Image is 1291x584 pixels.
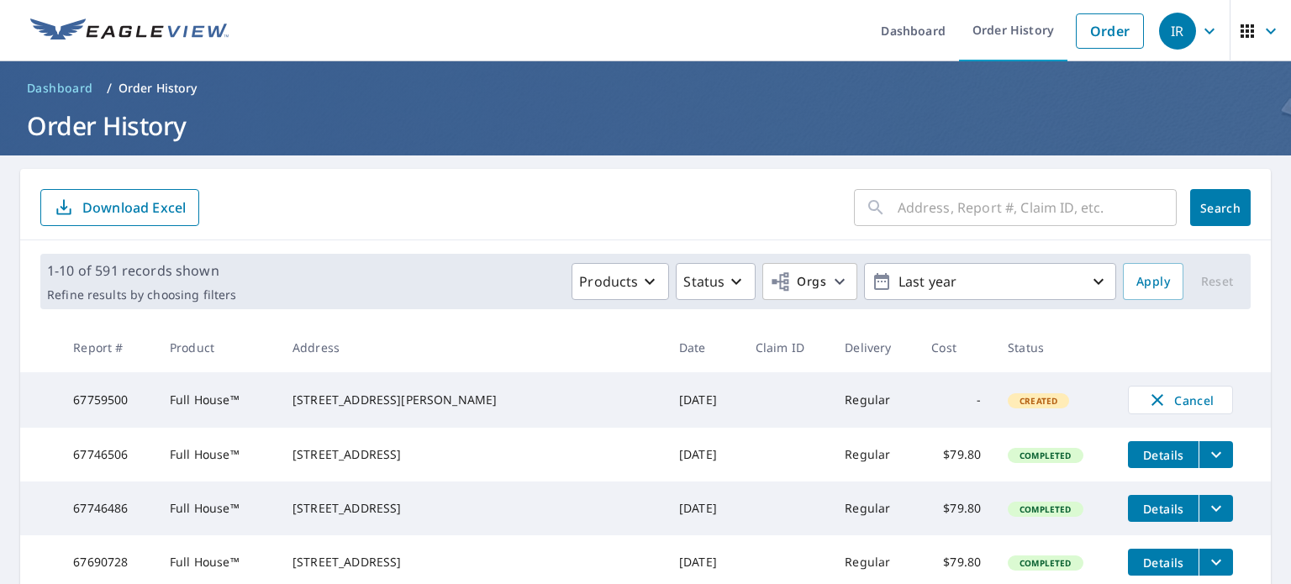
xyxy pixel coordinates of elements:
[1136,271,1170,292] span: Apply
[831,323,918,372] th: Delivery
[770,271,826,292] span: Orgs
[918,428,994,481] td: $79.80
[47,287,236,303] p: Refine results by choosing filters
[1076,13,1144,49] a: Order
[831,481,918,535] td: Regular
[292,392,652,408] div: [STREET_ADDRESS][PERSON_NAME]
[20,108,1271,143] h1: Order History
[1009,395,1067,407] span: Created
[156,481,279,535] td: Full House™
[1138,501,1188,517] span: Details
[666,428,742,481] td: [DATE]
[107,78,112,98] li: /
[292,446,652,463] div: [STREET_ADDRESS]
[1190,189,1251,226] button: Search
[1123,263,1183,300] button: Apply
[1199,495,1233,522] button: filesDropdownBtn-67746486
[30,18,229,44] img: EV Logo
[292,500,652,517] div: [STREET_ADDRESS]
[918,323,994,372] th: Cost
[742,323,832,372] th: Claim ID
[1009,503,1081,515] span: Completed
[1009,450,1081,461] span: Completed
[156,428,279,481] td: Full House™
[572,263,669,300] button: Products
[579,271,638,292] p: Products
[762,263,857,300] button: Orgs
[1138,555,1188,571] span: Details
[1146,390,1215,410] span: Cancel
[994,323,1114,372] th: Status
[892,267,1088,297] p: Last year
[1138,447,1188,463] span: Details
[1009,557,1081,569] span: Completed
[666,323,742,372] th: Date
[1199,441,1233,468] button: filesDropdownBtn-67746506
[831,428,918,481] td: Regular
[666,372,742,428] td: [DATE]
[666,481,742,535] td: [DATE]
[1159,13,1196,50] div: IR
[1128,495,1199,522] button: detailsBtn-67746486
[1204,200,1237,216] span: Search
[864,263,1116,300] button: Last year
[1199,549,1233,576] button: filesDropdownBtn-67690728
[1128,386,1233,414] button: Cancel
[683,271,725,292] p: Status
[119,80,198,97] p: Order History
[676,263,756,300] button: Status
[60,372,156,428] td: 67759500
[47,260,236,281] p: 1-10 of 591 records shown
[292,554,652,571] div: [STREET_ADDRESS]
[1128,549,1199,576] button: detailsBtn-67690728
[60,323,156,372] th: Report #
[918,481,994,535] td: $79.80
[1128,441,1199,468] button: detailsBtn-67746506
[40,189,199,226] button: Download Excel
[279,323,666,372] th: Address
[156,323,279,372] th: Product
[82,198,186,217] p: Download Excel
[20,75,100,102] a: Dashboard
[27,80,93,97] span: Dashboard
[60,481,156,535] td: 67746486
[20,75,1271,102] nav: breadcrumb
[156,372,279,428] td: Full House™
[60,428,156,481] td: 67746506
[918,372,994,428] td: -
[831,372,918,428] td: Regular
[898,184,1177,231] input: Address, Report #, Claim ID, etc.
